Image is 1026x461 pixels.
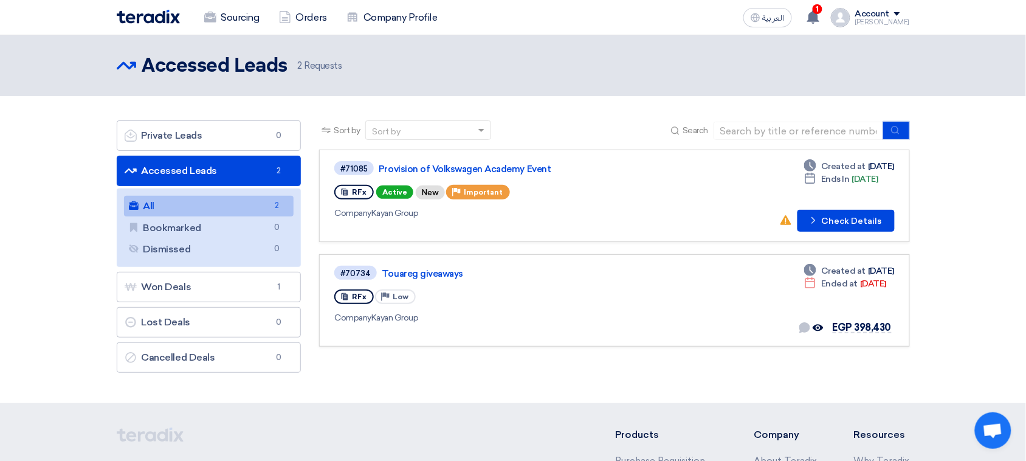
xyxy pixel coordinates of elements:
div: #71085 [340,165,368,173]
span: 0 [271,130,286,142]
a: Accessed Leads2 [117,156,301,186]
a: Private Leads0 [117,120,301,151]
div: New [416,185,445,199]
li: Company [754,428,818,442]
a: Cancelled Deals0 [117,342,301,373]
span: Sort by [334,124,360,137]
span: 1 [271,281,286,293]
a: Touareg giveaways [382,268,686,279]
span: Ends In [821,173,850,185]
span: Company [334,208,371,218]
div: Sort by [372,125,401,138]
span: RFx [352,293,367,301]
a: Bookmarked [124,218,294,238]
a: Orders [269,4,337,31]
h2: Accessed Leads [142,54,287,78]
a: Sourcing [195,4,269,31]
span: 1 [813,4,822,14]
div: [DATE] [804,173,878,185]
span: Search [683,124,708,137]
div: Kayan Group [334,311,688,324]
div: [DATE] [804,160,894,173]
div: Account [855,9,890,19]
span: Ended at [821,277,858,290]
li: Products [615,428,718,442]
div: [PERSON_NAME] [855,19,910,26]
a: Open chat [975,412,1011,449]
span: Important [464,188,503,196]
div: #70734 [340,269,371,277]
span: RFx [352,188,367,196]
a: Company Profile [337,4,447,31]
img: Teradix logo [117,10,180,24]
div: [DATE] [804,265,894,277]
a: Provision of Volkswagen Academy Event [379,164,683,175]
span: Low [393,293,408,301]
span: Requests [297,59,342,73]
span: 2 [269,199,284,212]
a: Lost Deals0 [117,307,301,338]
img: profile_test.png [831,8,850,27]
span: 0 [269,221,284,234]
span: Created at [821,160,866,173]
div: Kayan Group [334,207,685,220]
span: 0 [271,316,286,328]
span: 2 [297,60,302,71]
a: Won Deals1 [117,272,301,302]
span: 0 [269,243,284,255]
div: [DATE] [804,277,886,290]
span: Company [334,313,371,323]
a: All [124,196,294,217]
span: العربية [763,14,785,23]
input: Search by title or reference number [714,122,884,140]
span: 2 [271,165,286,177]
li: Resources [854,428,910,442]
button: Check Details [797,210,895,232]
a: Dismissed [124,239,294,260]
span: 0 [271,352,286,364]
span: Active [376,185,413,199]
span: EGP 398,430 [833,322,892,333]
span: Created at [821,265,866,277]
button: العربية [743,8,792,27]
